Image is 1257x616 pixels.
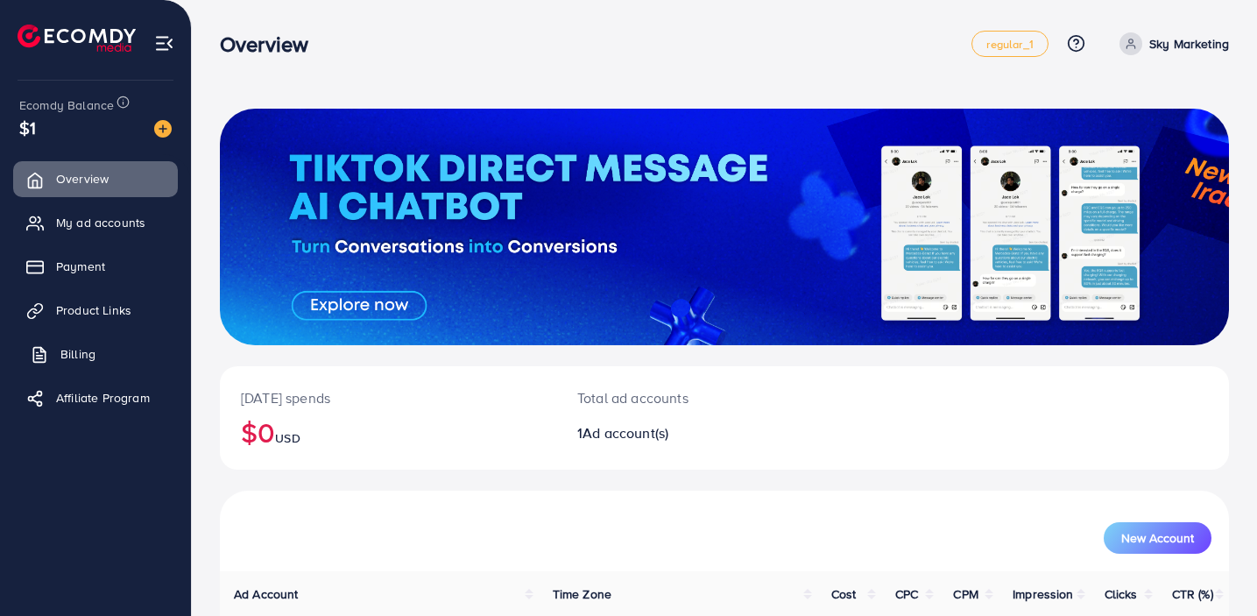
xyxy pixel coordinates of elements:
span: Affiliate Program [56,389,150,407]
img: logo [18,25,136,52]
span: Product Links [56,301,131,319]
a: Overview [13,161,178,196]
a: regular_1 [971,31,1048,57]
span: New Account [1121,532,1194,544]
span: USD [275,429,300,447]
span: Overview [56,170,109,188]
span: Billing [60,345,95,363]
span: CPC [895,585,918,603]
iframe: Chat [1183,537,1244,603]
span: Payment [56,258,105,275]
p: Sky Marketing [1149,33,1229,54]
img: image [154,120,172,138]
a: Payment [13,249,178,284]
a: Product Links [13,293,178,328]
h2: $0 [241,415,535,449]
span: My ad accounts [56,214,145,231]
span: Ad account(s) [583,423,668,443]
span: regular_1 [986,39,1033,50]
p: [DATE] spends [241,387,535,408]
a: My ad accounts [13,205,178,240]
button: New Account [1104,522,1211,554]
span: CPM [953,585,978,603]
img: menu [154,33,174,53]
p: Total ad accounts [577,387,787,408]
span: Ecomdy Balance [19,96,114,114]
span: $1 [19,115,36,140]
span: Cost [831,585,857,603]
a: Affiliate Program [13,380,178,415]
a: Sky Marketing [1112,32,1229,55]
h3: Overview [220,32,322,57]
h2: 1 [577,425,787,442]
span: Impression [1013,585,1074,603]
span: Ad Account [234,585,299,603]
span: Clicks [1105,585,1138,603]
span: CTR (%) [1172,585,1213,603]
a: Billing [13,336,178,372]
span: Time Zone [553,585,611,603]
